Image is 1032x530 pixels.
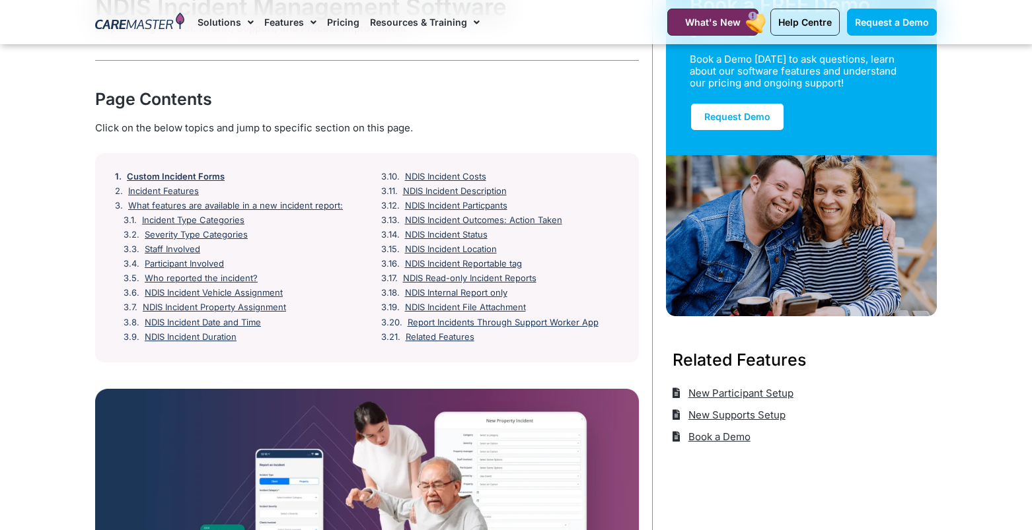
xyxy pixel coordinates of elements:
[142,215,244,226] a: Incident Type Categories
[143,302,286,313] a: NDIS Incident Property Assignment
[405,302,526,313] a: NDIS Incident File Attachment
[95,13,184,32] img: CareMaster Logo
[405,288,507,298] a: NDIS Internal Report only
[128,201,343,211] a: What features are available in a new incident report:
[145,259,224,269] a: Participant Involved
[405,201,507,211] a: NDIS Incident Particpants
[403,186,507,197] a: NDIS Incident Description
[690,102,785,131] a: Request Demo
[145,317,261,328] a: NDIS Incident Date and Time
[405,172,486,182] a: NDIS Incident Costs
[673,404,786,426] a: New Supports Setup
[145,244,200,255] a: Staff Involved
[128,186,199,197] a: Incident Features
[145,273,258,284] a: Who reported the incident?
[778,17,832,28] span: Help Centre
[704,111,770,122] span: Request Demo
[145,230,248,240] a: Severity Type Categories
[145,332,237,343] a: NDIS Incident Duration
[673,426,751,447] a: Book a Demo
[673,348,930,372] h3: Related Features
[666,155,937,316] img: Support Worker and NDIS Participant out for a coffee.
[685,17,741,28] span: What's New
[127,172,225,182] a: Custom Incident Forms
[685,404,786,426] span: New Supports Setup
[667,9,758,36] a: What's New
[770,9,840,36] a: Help Centre
[405,215,562,226] a: NDIS Incident Outcomes: Action Taken
[406,332,474,343] a: Related Features
[855,17,929,28] span: Request a Demo
[673,382,793,404] a: New Participant Setup
[403,273,536,284] a: NDIS Read-only Incident Reports
[95,121,639,135] div: Click on the below topics and jump to specific section on this page.
[685,382,793,404] span: New Participant Setup
[685,426,751,447] span: Book a Demo
[145,288,283,298] a: NDIS Incident Vehicle Assignment
[405,244,497,255] a: NDIS Incident Location
[95,87,639,111] div: Page Contents
[847,9,937,36] a: Request a Demo
[408,317,599,328] a: Report Incidents Through Support Worker App
[405,230,488,240] a: NDIS Incident Status
[405,259,522,269] a: NDIS Incident Reportable tag
[690,53,897,89] div: Book a Demo [DATE] to ask questions, learn about our software features and understand our pricing...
